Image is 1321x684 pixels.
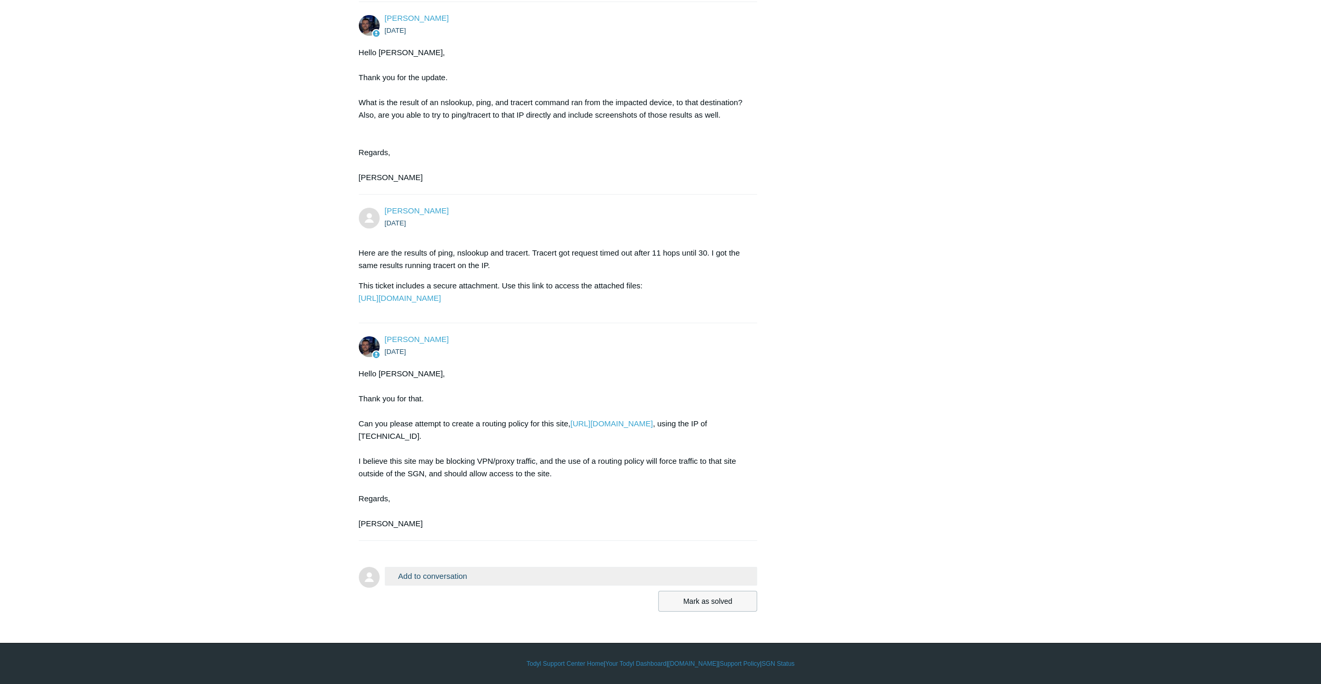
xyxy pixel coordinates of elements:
[359,659,963,668] div: | | | |
[385,567,758,585] button: Add to conversation
[762,659,795,668] a: SGN Status
[385,14,449,22] a: [PERSON_NAME]
[385,219,406,227] time: 09/15/2025, 15:13
[385,206,449,215] span: Jacob Barry
[385,348,406,356] time: 09/15/2025, 15:24
[385,206,449,215] a: [PERSON_NAME]
[605,659,666,668] a: Your Todyl Dashboard
[359,294,441,302] a: [URL][DOMAIN_NAME]
[359,280,747,305] p: This ticket includes a secure attachment. Use this link to access the attached files:
[668,659,718,668] a: [DOMAIN_NAME]
[359,46,747,184] div: Hello [PERSON_NAME], Thank you for the update. What is the result of an nslookup, ping, and trace...
[658,591,757,612] button: Mark as solved
[385,335,449,344] span: Connor Davis
[385,335,449,344] a: [PERSON_NAME]
[359,368,747,530] div: Hello [PERSON_NAME], Thank you for that. Can you please attempt to create a routing policy for th...
[385,27,406,34] time: 09/15/2025, 14:55
[385,14,449,22] span: Connor Davis
[720,659,760,668] a: Support Policy
[359,247,747,272] p: Here are the results of ping, nslookup and tracert. Tracert got request timed out after 11 hops u...
[526,659,603,668] a: Todyl Support Center Home
[570,419,652,428] a: [URL][DOMAIN_NAME]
